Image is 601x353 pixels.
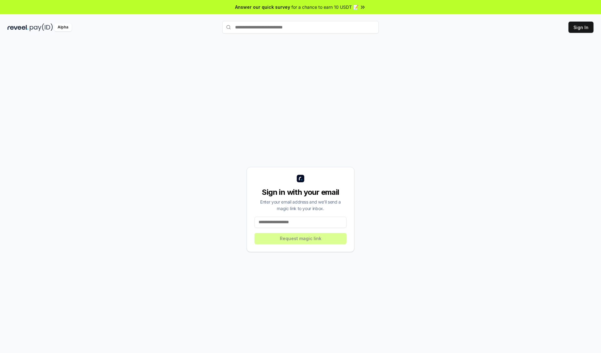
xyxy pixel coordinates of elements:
div: Alpha [54,23,72,31]
span: Answer our quick survey [235,4,290,10]
button: Sign In [568,22,593,33]
div: Sign in with your email [254,187,347,197]
img: pay_id [30,23,53,31]
img: reveel_dark [8,23,28,31]
span: for a chance to earn 10 USDT 📝 [291,4,358,10]
img: logo_small [297,175,304,182]
div: Enter your email address and we’ll send a magic link to your inbox. [254,199,347,212]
